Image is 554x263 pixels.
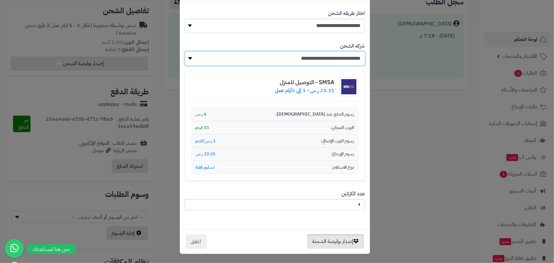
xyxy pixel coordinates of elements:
span: 23.31 ر.س [196,151,216,157]
h4: SMSA - التوصيل للمنزل [275,79,335,85]
label: عدد الكراتين [342,190,365,198]
span: رسوم الدفع عند [DEMOGRAPHIC_DATA]: [276,111,354,118]
label: شركه الشحن [340,43,365,50]
p: 23.31 ر.س - 1 إلى 5أيام عمل [275,87,335,94]
span: 15 كجم [196,125,209,131]
img: شعار شركة الشحن [339,77,358,96]
span: 8 ر.س [196,111,207,118]
span: الوزن المجاني: [331,125,354,131]
span: تسليم فقط [196,164,215,171]
label: اختار طريقه الشحن [328,10,365,17]
button: اغلاق [186,234,207,249]
span: نوع الاستلام: [332,164,354,171]
span: 1 ر.س/كجم [196,138,216,144]
span: رسوم الإرجاع: [331,151,354,157]
button: إصدار بوليصة الشحنة [307,234,364,249]
span: رسوم الوزن الإضافي: [321,138,354,144]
